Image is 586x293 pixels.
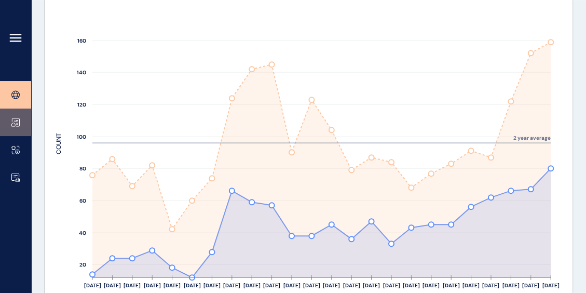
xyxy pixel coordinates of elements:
text: [DATE] [403,282,420,289]
text: [DATE] [223,282,240,289]
text: 20 [79,261,86,268]
text: [DATE] [462,282,480,289]
text: [DATE] [183,282,200,289]
text: 60 [79,197,86,204]
text: [DATE] [283,282,300,289]
text: [DATE] [423,282,440,289]
text: [DATE] [542,282,560,289]
text: [DATE] [104,282,121,289]
text: [DATE] [84,282,101,289]
text: 100 [77,134,86,140]
text: [DATE] [443,282,460,289]
text: [DATE] [502,282,520,289]
text: 2 year average [513,135,551,141]
text: [DATE] [363,282,380,289]
text: [DATE] [303,282,320,289]
text: [DATE] [263,282,280,289]
text: [DATE] [163,282,181,289]
text: [DATE] [343,282,360,289]
text: [DATE] [203,282,221,289]
text: [DATE] [323,282,340,289]
text: 40 [79,230,86,236]
text: 120 [77,101,86,108]
text: 140 [77,69,86,76]
text: 160 [77,37,86,44]
text: [DATE] [243,282,261,289]
text: [DATE] [522,282,539,289]
text: [DATE] [124,282,141,289]
text: [DATE] [383,282,400,289]
text: [DATE] [482,282,499,289]
text: COUNT [54,133,63,154]
text: [DATE] [144,282,161,289]
text: 80 [79,165,86,172]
